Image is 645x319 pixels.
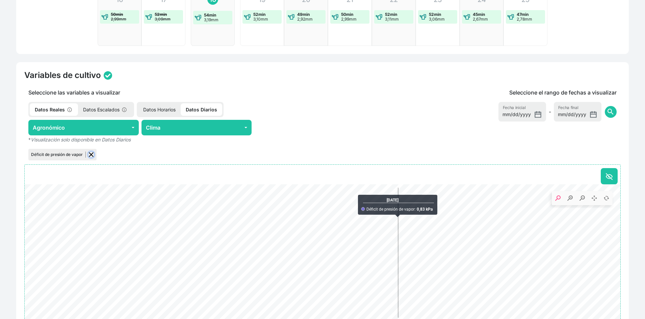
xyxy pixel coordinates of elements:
[297,17,313,22] p: 2,92mm
[385,12,397,17] strong: 52min
[111,12,123,17] strong: 50min
[145,14,152,20] img: water-event
[601,168,618,184] button: Ocultar todo
[155,12,167,17] strong: 52min
[253,17,268,22] p: 3,10mm
[30,103,78,116] p: Datos Reales
[24,70,101,80] h4: Variables de cultivo
[605,195,610,201] g: Reset
[244,14,251,20] img: water-event
[111,17,126,22] p: 2,99mm
[155,17,171,22] p: 3,09mm
[24,88,369,97] p: Seleccione las variables a visualizar
[332,14,338,20] img: water-event
[580,195,586,201] g: Zoom out
[473,17,488,22] p: 2,67mm
[341,17,357,22] p: 2,99mm
[288,14,294,20] img: water-event
[509,88,617,97] p: Seleccione el rango de fechas a visualizar
[376,14,382,20] img: water-event
[593,195,598,201] g: Pan
[549,108,551,116] span: -
[517,12,528,17] strong: 47min
[78,103,133,116] p: Datos Escalados
[204,18,218,22] p: 3,19mm
[429,17,445,22] p: 3,06mm
[517,17,532,22] p: 2,78mm
[463,14,470,20] img: water-event
[141,120,252,135] button: Clima
[605,106,617,118] button: search
[204,12,216,18] strong: 54min
[429,12,441,17] strong: 52min
[101,14,108,20] img: water-event
[138,103,181,116] p: Datos Horarios
[297,12,310,17] strong: 49min
[253,12,265,17] strong: 52min
[28,120,139,135] button: Agronómico
[473,12,485,17] strong: 45min
[31,152,86,158] p: Déficit de presión de vapor
[104,71,112,80] img: status
[507,14,514,20] img: water-event
[341,12,353,17] strong: 50min
[556,195,562,201] g: Zoom
[385,17,399,22] p: 3,11mm
[195,14,201,21] img: water-event
[607,108,615,116] span: search
[31,137,131,142] em: Visualización solo disponible en Datos Diarios
[568,195,574,201] g: Zoom in
[181,103,222,116] p: Datos Diarios
[419,14,426,20] img: water-event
